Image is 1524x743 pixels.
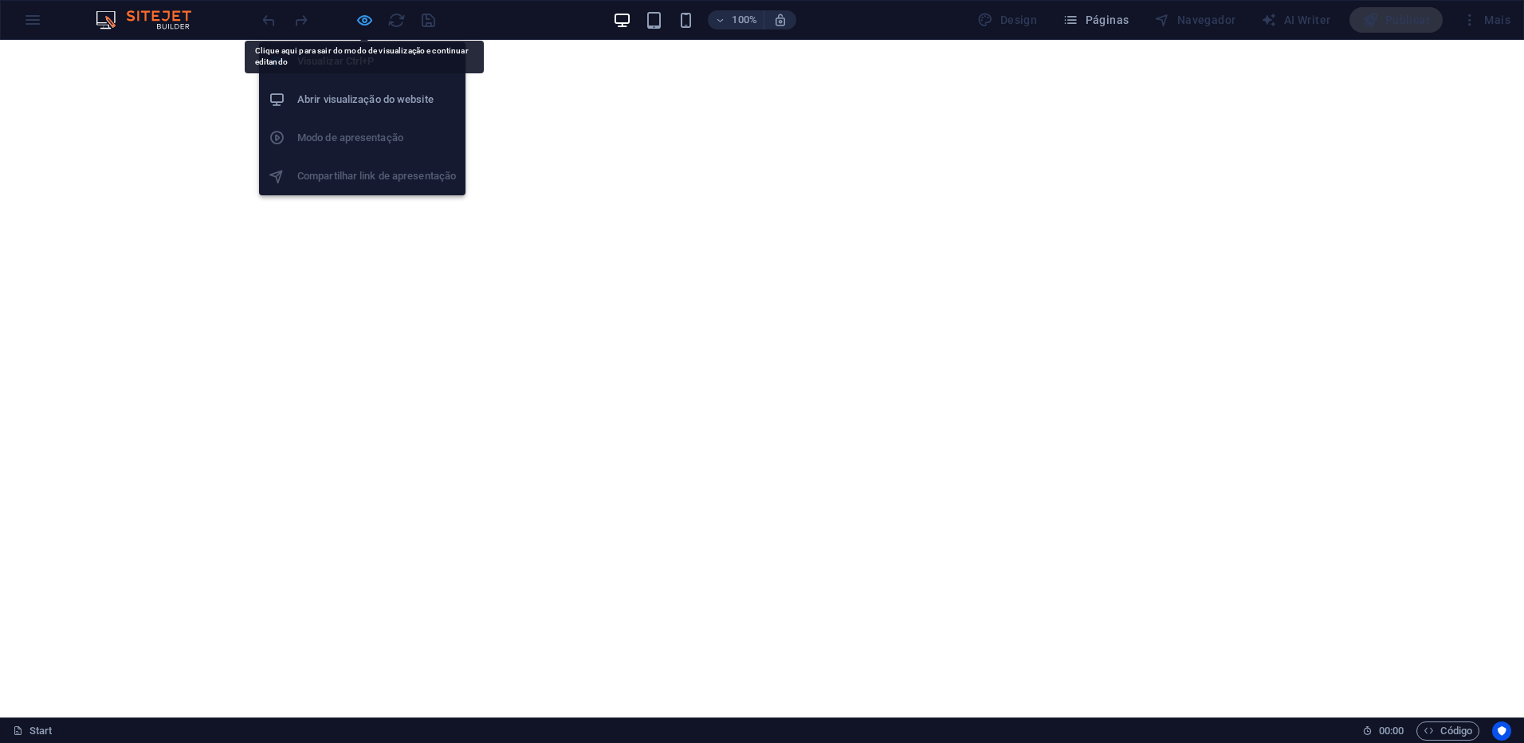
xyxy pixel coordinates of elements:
[971,7,1043,33] div: Design (Ctrl+Alt+Y)
[1424,721,1472,741] span: Código
[297,90,456,109] h6: Abrir visualização do website
[13,721,53,741] a: Clique para cancelar a seleção. Clique duas vezes para abrir as Páginas
[92,10,211,29] img: Editor Logo
[1362,721,1404,741] h6: Tempo de sessão
[773,13,788,27] i: Ao redimensionar, ajusta automaticamente o nível de zoom para caber no dispositivo escolhido.
[732,10,757,29] h6: 100%
[708,10,764,29] button: 100%
[1390,725,1392,737] span: :
[1416,721,1479,741] button: Código
[1492,721,1511,741] button: Usercentrics
[1379,721,1404,741] span: 00 00
[1056,7,1135,33] button: Páginas
[297,52,456,71] h6: Visualizar Ctrl+P
[1062,12,1129,28] span: Páginas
